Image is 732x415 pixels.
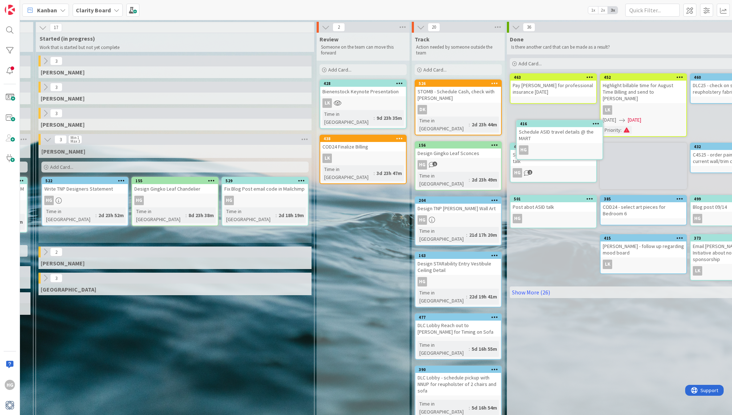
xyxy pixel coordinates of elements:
[224,207,276,223] div: Time in [GEOGRAPHIC_DATA]
[320,154,406,163] div: LK
[415,366,501,373] div: 390
[415,197,501,213] div: 204Design TNP [PERSON_NAME] Wall Art
[528,170,532,175] span: 2
[419,367,501,372] div: 390
[320,135,406,151] div: 438COD24 Finalize Billing
[276,211,277,219] span: :
[186,211,187,219] span: :
[132,184,218,194] div: Design Gingko Leaf Chandelier
[415,142,501,148] div: 156
[320,135,406,142] div: 438
[511,168,596,178] div: HG
[415,366,501,395] div: 390DLC Lobby - schedule pickup with NNUP for reupholster of 2 chairs and sofa
[328,66,351,73] span: Add Card...
[523,23,535,32] span: 36
[467,293,499,301] div: 22d 19h 41m
[37,6,57,15] span: Kanban
[41,177,129,226] a: 522Write TNP Designers StatementHGTime in [GEOGRAPHIC_DATA]:2d 23h 52m
[5,5,15,15] img: Visit kanbanzone.com
[466,293,467,301] span: :
[132,178,218,194] div: 155Design Gingko Leaf Chandelier
[601,241,686,257] div: [PERSON_NAME] - follow up regarding mood board
[132,178,218,184] div: 155
[42,184,128,194] div: Write TNP Designers Statement
[415,215,501,225] div: HG
[221,177,309,226] a: 529Fix Blog Post email code in MailchimpHGTime in [GEOGRAPHIC_DATA]:2d 18h 19m
[513,214,522,223] div: HG
[601,74,686,81] div: 452
[418,227,466,243] div: Time in [GEOGRAPHIC_DATA]
[41,69,85,76] span: Gina
[415,204,501,213] div: Design TNP [PERSON_NAME] Wall Art
[423,66,447,73] span: Add Card...
[511,143,596,166] div: 420Schedule/hire videographer for ASID talk
[415,160,501,170] div: HG
[511,214,596,223] div: HG
[41,95,85,102] span: Lisa T.
[50,83,62,91] span: 3
[604,236,686,241] div: 415
[693,214,702,223] div: HG
[621,126,622,134] span: :
[428,23,440,32] span: 20
[76,7,111,14] b: Clarity Board
[418,289,466,305] div: Time in [GEOGRAPHIC_DATA]
[5,400,15,410] img: avatar
[514,144,596,149] div: 420
[5,380,15,390] div: HG
[135,178,218,183] div: 155
[320,87,406,96] div: Bienenstock Keynote Presentation
[222,178,308,194] div: 529Fix Blog Post email code in Mailchimp
[511,74,596,81] div: 463
[598,7,608,14] span: 2x
[510,36,524,43] span: Done
[514,75,596,80] div: 463
[510,195,597,228] a: 501Post abot ASID talkHG
[415,148,501,158] div: Design Gingko Leaf Sconces
[601,74,686,103] div: 452Highlight billable time for August Time Billing and send to [PERSON_NAME]
[418,105,427,114] div: DK
[470,176,499,184] div: 2d 23h 49m
[374,169,375,177] span: :
[603,105,612,115] div: LK
[600,73,687,137] a: 452Highlight billable time for August Time Billing and send to [PERSON_NAME]LK[DATE][DATE]Priority:
[511,150,596,166] div: Schedule/hire videographer for ASID talk
[470,404,499,412] div: 5d 16h 54m
[375,169,404,177] div: 3d 23h 47m
[693,266,702,276] div: LK
[470,121,499,129] div: 2d 23h 44m
[320,80,407,129] a: 428Bienenstock Keynote PresentationLKTime in [GEOGRAPHIC_DATA]:9d 23h 35m
[601,202,686,218] div: COD24 - select art pieces for Bedroom 6
[601,260,686,269] div: LK
[418,160,427,170] div: HG
[134,207,186,223] div: Time in [GEOGRAPHIC_DATA]
[50,23,62,32] span: 17
[418,172,469,188] div: Time in [GEOGRAPHIC_DATA]
[322,98,332,108] div: LK
[466,231,467,239] span: :
[415,80,501,87] div: 526
[70,139,80,143] div: Max 3
[601,196,686,202] div: 385
[513,168,522,178] div: HG
[41,286,96,293] span: Devon
[41,121,85,128] span: Lisa K.
[42,196,128,205] div: HG
[320,80,406,87] div: 428
[50,164,73,170] span: Add Card...
[603,116,616,124] span: [DATE]
[415,252,501,259] div: 163
[418,215,427,225] div: HG
[222,184,308,194] div: Fix Blog Post email code in Mailchimp
[469,404,470,412] span: :
[511,143,596,150] div: 420
[54,135,67,144] span: 3
[415,105,501,114] div: DK
[132,196,218,205] div: HG
[511,196,596,212] div: 501Post abot ASID talk
[222,196,308,205] div: HG
[419,315,501,320] div: 477
[44,196,54,205] div: HG
[415,277,501,286] div: HG
[415,313,502,360] a: 477DLC Lobby Reach out to [PERSON_NAME] for Timing on SofaTime in [GEOGRAPHIC_DATA]:5d 16h 55m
